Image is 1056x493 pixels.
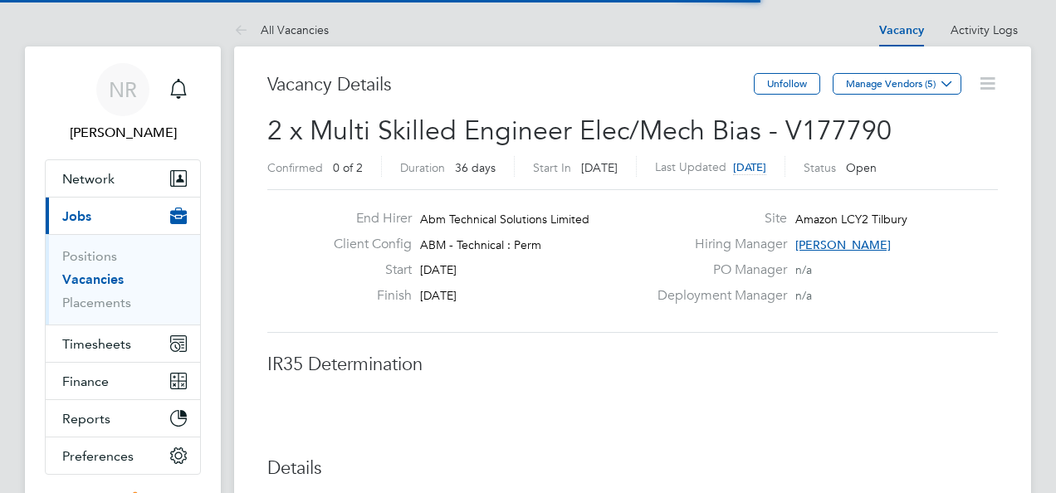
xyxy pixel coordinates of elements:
h3: Details [267,456,998,481]
button: Preferences [46,437,200,474]
span: Timesheets [62,336,131,352]
button: Jobs [46,198,200,234]
a: All Vacancies [234,22,329,37]
span: NR [109,79,137,100]
span: n/a [795,262,812,277]
span: [DATE] [581,160,618,175]
button: Reports [46,400,200,437]
span: Jobs [62,208,91,224]
span: Abm Technical Solutions Limited [420,212,589,227]
label: Site [648,210,787,227]
label: Status [804,160,836,175]
button: Manage Vendors (5) [833,73,961,95]
a: Placements [62,295,131,310]
span: Preferences [62,448,134,464]
span: Natalie Rendell [45,123,201,143]
span: [PERSON_NAME] [795,237,891,252]
h3: Vacancy Details [267,73,754,97]
label: Last Updated [655,159,726,174]
span: Network [62,171,115,187]
button: Timesheets [46,325,200,362]
a: Vacancy [879,23,924,37]
span: [DATE] [420,262,457,277]
span: Amazon LCY2 Tilbury [795,212,907,227]
h3: IR35 Determination [267,353,998,377]
button: Network [46,160,200,197]
a: Vacancies [62,271,124,287]
label: End Hirer [320,210,412,227]
span: 36 days [455,160,496,175]
span: Finance [62,373,109,389]
a: Activity Logs [951,22,1018,37]
label: Start In [533,160,571,175]
span: ABM - Technical : Perm [420,237,541,252]
label: Hiring Manager [648,236,787,253]
button: Unfollow [754,73,820,95]
span: 2 x Multi Skilled Engineer Elec/Mech Bias - V177790 [267,115,892,147]
span: [DATE] [420,288,457,303]
span: n/a [795,288,812,303]
span: Reports [62,411,110,427]
label: Start [320,261,412,279]
a: Positions [62,248,117,264]
span: Open [846,160,877,175]
span: 0 of 2 [333,160,363,175]
label: Client Config [320,236,412,253]
span: [DATE] [733,160,766,174]
a: NR[PERSON_NAME] [45,63,201,143]
label: Duration [400,160,445,175]
label: Finish [320,287,412,305]
label: Confirmed [267,160,323,175]
button: Finance [46,363,200,399]
label: Deployment Manager [648,287,787,305]
div: Jobs [46,234,200,325]
label: PO Manager [648,261,787,279]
